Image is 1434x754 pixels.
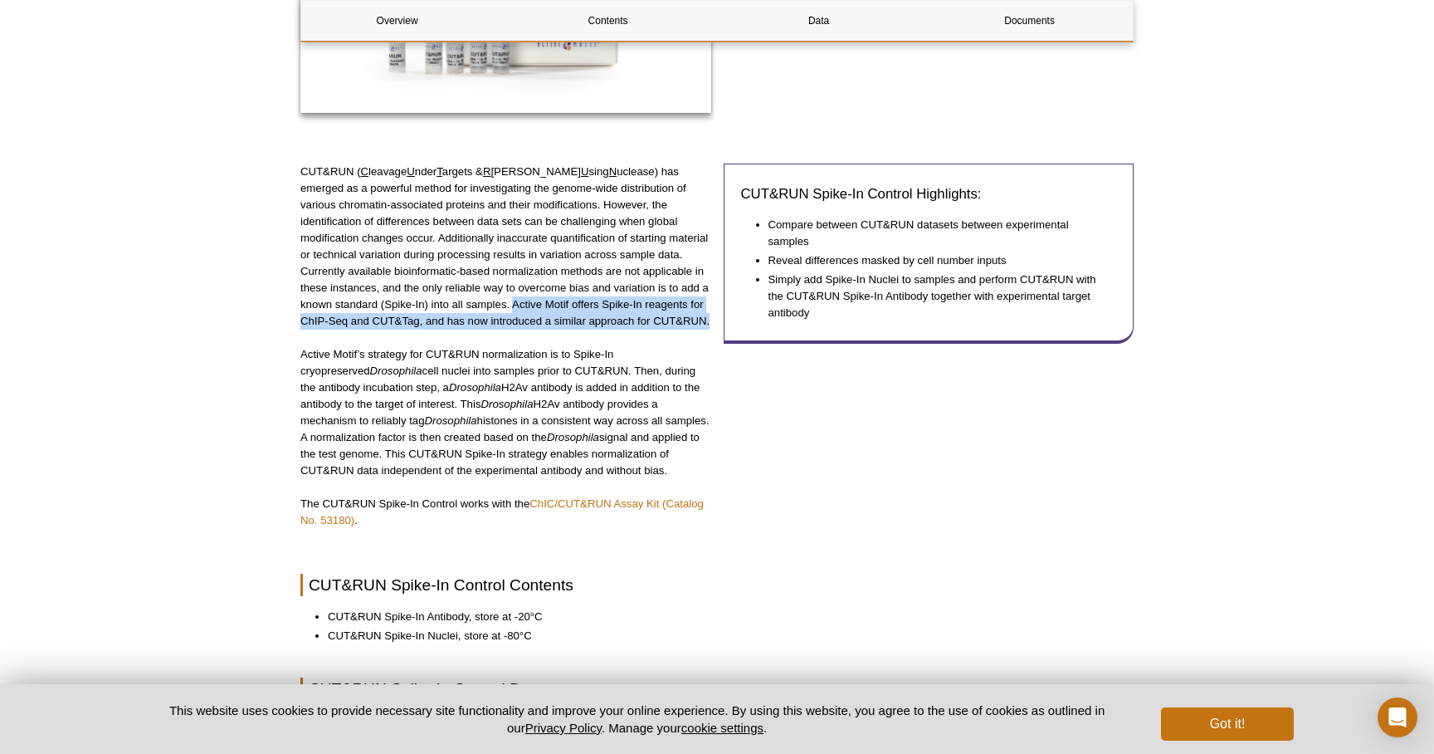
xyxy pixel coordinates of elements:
[300,164,711,330] p: CUT&RUN ( leavage nder argets & [PERSON_NAME] sing uclease) has emerged as a powerful method for ...
[741,184,1117,204] h3: CUT&RUN Spike-In Control Highlights:
[934,1,1125,41] a: Documents
[361,165,369,178] u: C
[609,165,617,178] u: N
[768,272,1100,321] li: Simply add Spike-In Nuclei to samples and perform CUT&RUN with the CUT&RUN Spike-In Antibody toge...
[437,165,442,178] u: T
[525,721,602,735] a: Privacy Policy
[723,1,915,41] a: Data
[328,628,1117,644] li: CUT&RUN Spike-In Nuclei, store at -80°C
[1378,698,1417,737] div: Open Intercom Messenger
[300,574,1134,596] h2: CUT&RUN Spike-In Control Contents
[300,678,1134,700] h2: CUT&RUN Spike-In Control Data
[301,1,493,41] a: Overview
[300,346,711,479] p: Active Motif’s strategy for CUT&RUN normalization is to Spike-In cryopreserved cell nuclei into s...
[681,721,763,735] button: cookie settings
[328,609,1117,625] li: CUT&RUN Spike-In Antibody, store at -20°C
[300,497,704,526] a: ChIC/CUT&RUN Assay Kit (Catalog No. 53180)
[512,1,704,41] a: Contents
[370,365,422,377] em: Drosophila
[449,381,501,394] em: Drosophila
[768,252,1100,269] li: Reveal differences masked by cell number inputs
[300,496,711,529] p: The CUT&RUN Spike-In Control works with the .
[425,414,477,427] em: Drosophila
[407,165,415,178] u: U
[140,702,1134,737] p: This website uses cookies to provide necessary site functionality and improve your online experie...
[581,165,589,178] u: U
[480,398,533,410] em: Drosophila
[768,217,1100,250] li: Compare between CUT&RUN datasets between experimental samples
[483,165,491,178] u: R
[1161,707,1294,741] button: Got it!
[547,431,599,443] em: Drosophila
